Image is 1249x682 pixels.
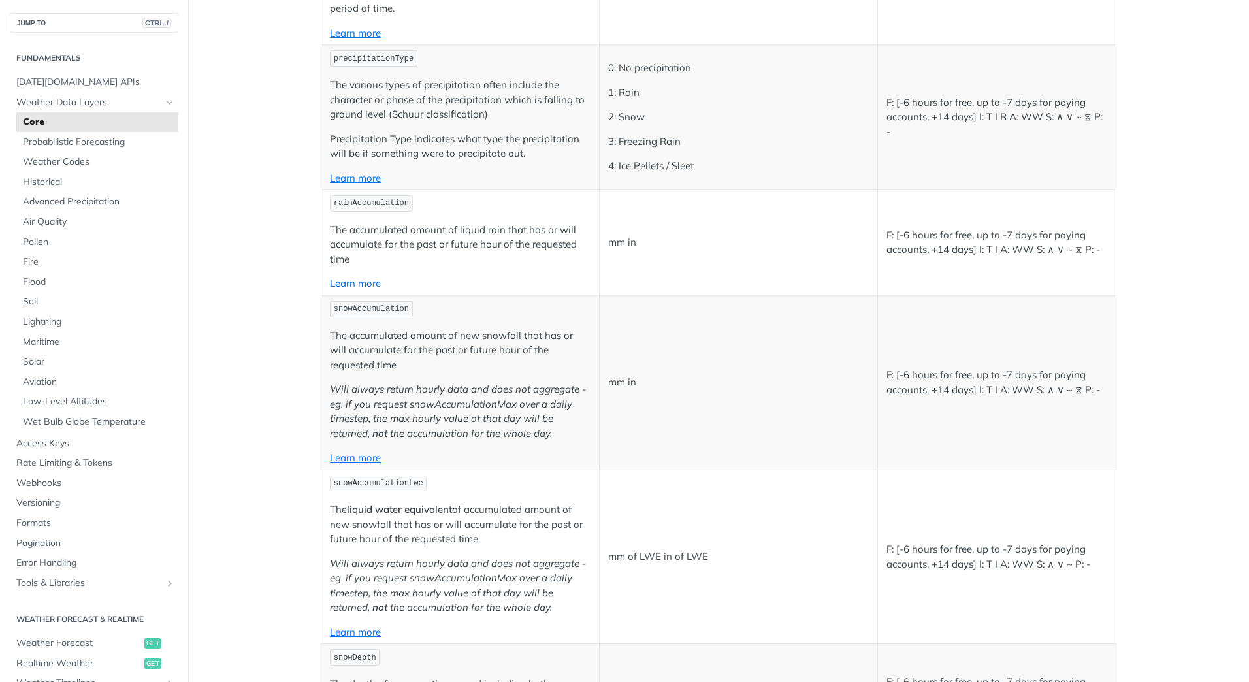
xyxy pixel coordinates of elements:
[23,415,175,429] span: Wet Bulb Globe Temperature
[330,557,586,614] em: Will always return hourly data and does not aggregate - eg. if you request snowAccumulationMax ov...
[330,78,591,122] p: The various types of precipitation often include the character or phase of the precipitation whic...
[23,355,175,368] span: Solar
[16,392,178,412] a: Low-Level Altitudes
[330,329,591,373] p: The accumulated amount of new snowfall that has or will accumulate for the past or future hour of...
[330,626,381,638] a: Learn more
[886,95,1107,140] p: F: [-6 hours for free, up to -7 days for paying accounts, +14 days] I: T I R A: WW S: ∧ ∨ ~ ⧖ P: -
[330,172,381,184] a: Learn more
[608,375,869,390] p: mm in
[16,557,175,570] span: Error Handling
[390,601,552,613] em: the accumulation for the whole day.
[372,601,387,613] strong: not
[10,634,178,653] a: Weather Forecastget
[10,574,178,593] a: Tools & LibrariesShow subpages for Tools & Libraries
[10,93,178,112] a: Weather Data LayersHide subpages for Weather Data Layers
[16,112,178,132] a: Core
[16,437,175,450] span: Access Keys
[347,503,452,515] strong: liquid water equivalent
[16,312,178,332] a: Lightning
[16,496,175,510] span: Versioning
[23,216,175,229] span: Air Quality
[16,537,175,550] span: Pagination
[10,534,178,553] a: Pagination
[16,333,178,352] a: Maritime
[16,577,161,590] span: Tools & Libraries
[608,235,869,250] p: mm in
[10,453,178,473] a: Rate Limiting & Tokens
[10,513,178,533] a: Formats
[16,412,178,432] a: Wet Bulb Globe Temperature
[16,292,178,312] a: Soil
[144,638,161,649] span: get
[330,223,591,267] p: The accumulated amount of liquid rain that has or will accumulate for the past or future hour of ...
[886,542,1107,572] p: F: [-6 hours for free, up to -7 days for paying accounts, +14 days] I: T I A: WW S: ∧ ∨ ~ P: -
[23,255,175,268] span: Fire
[330,383,586,440] em: Will always return hourly data and does not aggregate - eg. if you request snowAccumulationMax ov...
[10,654,178,674] a: Realtime Weatherget
[886,368,1107,397] p: F: [-6 hours for free, up to -7 days for paying accounts, +14 days] I: T I A: WW S: ∧ ∨ ~ ⧖ P: -
[23,116,175,129] span: Core
[16,76,175,89] span: [DATE][DOMAIN_NAME] APIs
[334,304,409,314] span: snowAccumulation
[23,195,175,208] span: Advanced Precipitation
[16,477,175,490] span: Webhooks
[16,517,175,530] span: Formats
[23,295,175,308] span: Soil
[23,155,175,169] span: Weather Codes
[16,372,178,392] a: Aviation
[16,252,178,272] a: Fire
[608,86,869,101] p: 1: Rain
[334,479,423,488] span: snowAccumulationLwe
[16,212,178,232] a: Air Quality
[23,176,175,189] span: Historical
[608,61,869,76] p: 0: No precipitation
[16,192,178,212] a: Advanced Precipitation
[16,96,161,109] span: Weather Data Layers
[165,578,175,589] button: Show subpages for Tools & Libraries
[142,18,171,28] span: CTRL-/
[16,352,178,372] a: Solar
[608,159,869,174] p: 4: Ice Pellets / Sleet
[372,427,387,440] strong: not
[144,658,161,669] span: get
[16,637,141,650] span: Weather Forecast
[10,474,178,493] a: Webhooks
[390,427,552,440] em: the accumulation for the whole day.
[330,502,591,547] p: The of accumulated amount of new snowfall that has or will accumulate for the past or future hour...
[10,493,178,513] a: Versioning
[330,277,381,289] a: Learn more
[16,272,178,292] a: Flood
[10,553,178,573] a: Error Handling
[334,653,376,662] span: snowDepth
[23,276,175,289] span: Flood
[608,135,869,150] p: 3: Freezing Rain
[886,228,1107,257] p: F: [-6 hours for free, up to -7 days for paying accounts, +14 days] I: T I A: WW S: ∧ ∨ ~ ⧖ P: -
[16,233,178,252] a: Pollen
[608,110,869,125] p: 2: Snow
[16,133,178,152] a: Probabilistic Forecasting
[608,549,869,564] p: mm of LWE in of LWE
[10,613,178,625] h2: Weather Forecast & realtime
[23,136,175,149] span: Probabilistic Forecasting
[330,132,591,161] p: Precipitation Type indicates what type the precipitation will be if something were to precipitate...
[16,172,178,192] a: Historical
[23,316,175,329] span: Lightning
[10,13,178,33] button: JUMP TOCTRL-/
[330,451,381,464] a: Learn more
[10,434,178,453] a: Access Keys
[330,27,381,39] a: Learn more
[23,376,175,389] span: Aviation
[16,457,175,470] span: Rate Limiting & Tokens
[334,54,414,63] span: precipitationType
[10,73,178,92] a: [DATE][DOMAIN_NAME] APIs
[16,152,178,172] a: Weather Codes
[334,199,409,208] span: rainAccumulation
[23,336,175,349] span: Maritime
[165,97,175,108] button: Hide subpages for Weather Data Layers
[16,657,141,670] span: Realtime Weather
[23,395,175,408] span: Low-Level Altitudes
[10,52,178,64] h2: Fundamentals
[23,236,175,249] span: Pollen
